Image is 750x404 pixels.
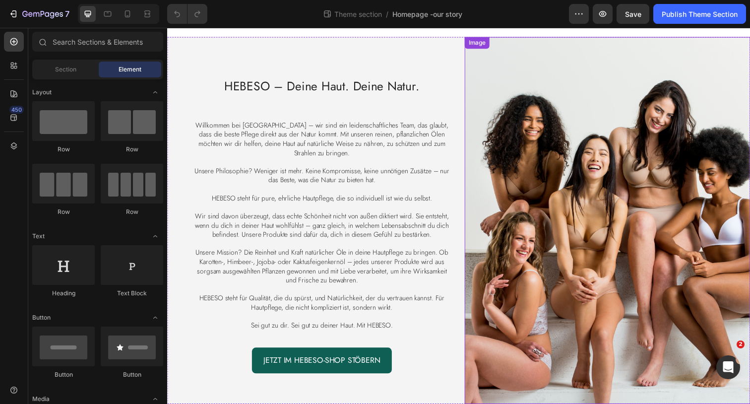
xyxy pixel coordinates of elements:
[147,228,163,244] span: Toggle open
[9,106,24,114] div: 450
[147,310,163,326] span: Toggle open
[32,395,50,404] span: Media
[101,207,163,216] div: Row
[306,11,327,20] div: Image
[32,32,163,52] input: Search Sections & Elements
[662,9,738,19] div: Publish Theme Section
[101,370,163,379] div: Button
[332,9,384,19] span: Theme section
[4,4,74,24] button: 7
[737,340,745,348] span: 2
[119,65,141,74] span: Element
[167,4,207,24] div: Undo/Redo
[32,289,95,298] div: Heading
[32,88,52,97] span: Layout
[32,207,95,216] div: Row
[32,232,45,241] span: Text
[716,355,740,379] iframe: Intercom live chat
[101,289,163,298] div: Text Block
[392,9,462,19] span: Homepage -our story
[147,84,163,100] span: Toggle open
[617,4,649,24] button: Save
[625,10,641,18] span: Save
[167,28,750,404] iframe: Design area
[65,8,69,20] p: 7
[101,145,163,154] div: Row
[653,4,746,24] button: Publish Theme Section
[32,145,95,154] div: Row
[304,9,595,384] img: gempages_500889363882706150-3ef88990-dc76-45d1-8972-6d3fd743f9f5.png
[32,313,51,322] span: Button
[386,9,388,19] span: /
[55,65,76,74] span: Section
[32,370,95,379] div: Button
